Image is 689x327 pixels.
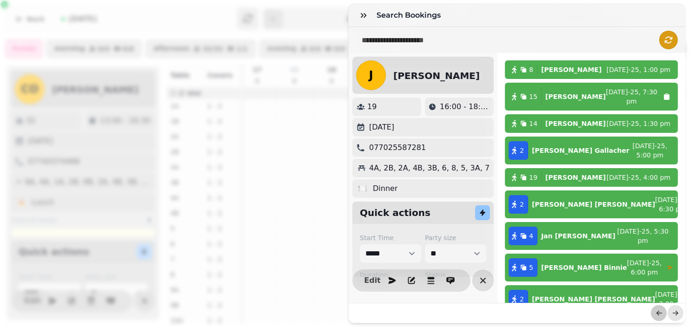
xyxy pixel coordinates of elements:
p: [PERSON_NAME] [541,65,602,74]
label: Start Time [360,233,421,242]
span: 8 [529,65,533,74]
p: [DATE]-25, 4:00 pm [606,173,670,182]
span: 15 [529,92,537,101]
button: 2[PERSON_NAME] [PERSON_NAME][DATE]-25, 3:00 pm [505,285,678,313]
button: 14[PERSON_NAME] [DATE]-25, 1:30 pm [505,114,678,133]
p: 19 [367,101,377,112]
p: [PERSON_NAME] Gallacher [532,146,629,155]
span: 19 [529,173,537,182]
button: 15[PERSON_NAME] [DATE]-25, 7:30 pm [505,83,678,111]
p: [PERSON_NAME] [545,173,606,182]
p: [DATE]-25, 1:30 pm [606,119,670,128]
button: next [668,305,683,321]
p: [DATE]-25, 5:30 pm [616,227,670,245]
p: [DATE]-25, 7:30 pm [606,87,657,106]
p: 🍽️ [358,183,367,194]
p: Dinner [373,183,397,194]
button: back [651,305,667,321]
button: 2[PERSON_NAME] [PERSON_NAME][DATE]-25, 6:30 pm [505,190,678,218]
span: 2 [520,200,524,209]
h2: [PERSON_NAME] [393,69,480,82]
span: 5 [529,263,533,272]
h3: Search Bookings [377,10,444,21]
p: [DATE]-25, 6:00 pm [627,258,662,277]
label: Party size [425,233,486,242]
span: 2 [520,146,524,155]
p: [PERSON_NAME] [PERSON_NAME] [532,200,655,209]
button: 4Jan [PERSON_NAME][DATE]-25, 5:30 pm [505,222,678,250]
p: [PERSON_NAME] [PERSON_NAME] [532,294,655,304]
button: 2[PERSON_NAME] Gallacher[DATE]-25, 5:00 pm [505,137,678,164]
button: Edit [363,271,382,290]
p: [DATE] [369,122,394,133]
span: J [369,70,373,81]
button: 8 [PERSON_NAME][DATE]-25, 1:00 pm [505,60,678,79]
p: [DATE]-25, 1:00 pm [606,65,670,74]
p: [PERSON_NAME] [545,119,606,128]
p: 4A, 2B, 2A, 4B, 3B, 6, 8, 5, 3A, 7 [369,163,490,174]
button: 19[PERSON_NAME] [DATE]-25, 4:00 pm [505,168,678,187]
span: 4 [529,231,533,241]
p: 077025587281 [369,142,426,153]
h2: Quick actions [360,206,431,219]
button: 5[PERSON_NAME] Binnie[DATE]-25, 6:00 pm [505,254,678,281]
p: 16:00 - 18:00 [440,101,490,112]
p: [DATE]-25, 5:00 pm [629,141,670,160]
span: Edit [367,277,378,284]
p: [PERSON_NAME] [545,92,606,101]
span: 14 [529,119,537,128]
span: 2 [520,294,524,304]
p: Jan [PERSON_NAME] [541,231,616,241]
p: [PERSON_NAME] Binnie [541,263,627,272]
